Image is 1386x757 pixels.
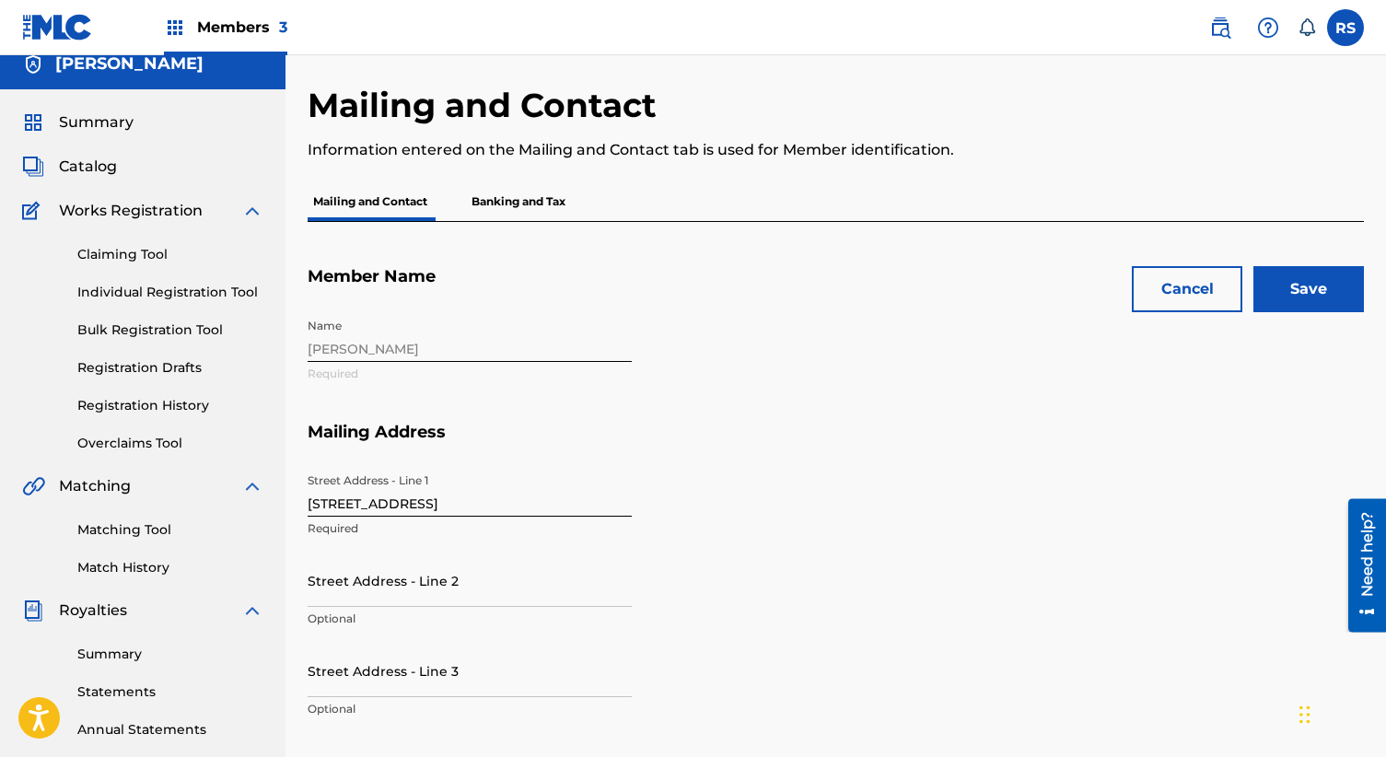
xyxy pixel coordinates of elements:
h5: Mailing Address [308,422,1364,465]
h2: Mailing and Contact [308,85,666,126]
a: Registration Drafts [77,358,263,378]
span: Catalog [59,156,117,178]
a: Overclaims Tool [77,434,263,453]
a: Statements [77,682,263,702]
img: Summary [22,111,44,134]
span: 3 [279,18,287,36]
img: MLC Logo [22,14,93,41]
a: Match History [77,558,263,577]
div: User Menu [1327,9,1364,46]
div: Drag [1299,687,1310,742]
span: Royalties [59,600,127,622]
p: Information entered on the Mailing and Contact tab is used for Member identification. [308,139,1121,161]
p: Mailing and Contact [308,182,433,221]
a: Individual Registration Tool [77,283,263,302]
a: Matching Tool [77,520,263,540]
h5: Member Name [308,266,1364,309]
div: Need help? [20,13,45,98]
div: Notifications [1298,18,1316,37]
a: Registration History [77,396,263,415]
img: expand [241,600,263,622]
a: Bulk Registration Tool [77,320,263,340]
a: Summary [77,645,263,664]
a: Public Search [1202,9,1239,46]
span: Matching [59,475,131,497]
img: help [1257,17,1279,39]
a: CatalogCatalog [22,156,117,178]
button: Cancel [1132,266,1242,312]
img: Matching [22,475,45,497]
h5: RICHARD SOCOP [55,53,204,75]
span: Members [197,17,287,38]
p: Optional [308,611,632,627]
img: search [1209,17,1231,39]
iframe: Resource Center [1334,498,1386,632]
a: SummarySummary [22,111,134,134]
p: Banking and Tax [466,182,571,221]
a: Annual Statements [77,720,263,740]
img: Accounts [22,53,44,76]
div: Help [1250,9,1287,46]
input: Save [1253,266,1364,312]
img: Works Registration [22,200,46,222]
iframe: Chat Widget [1294,669,1386,757]
span: Works Registration [59,200,203,222]
span: Summary [59,111,134,134]
img: Royalties [22,600,44,622]
img: expand [241,200,263,222]
img: expand [241,475,263,497]
p: Required [308,520,632,537]
a: Claiming Tool [77,245,263,264]
img: Catalog [22,156,44,178]
img: Top Rightsholders [164,17,186,39]
p: Optional [308,701,632,717]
